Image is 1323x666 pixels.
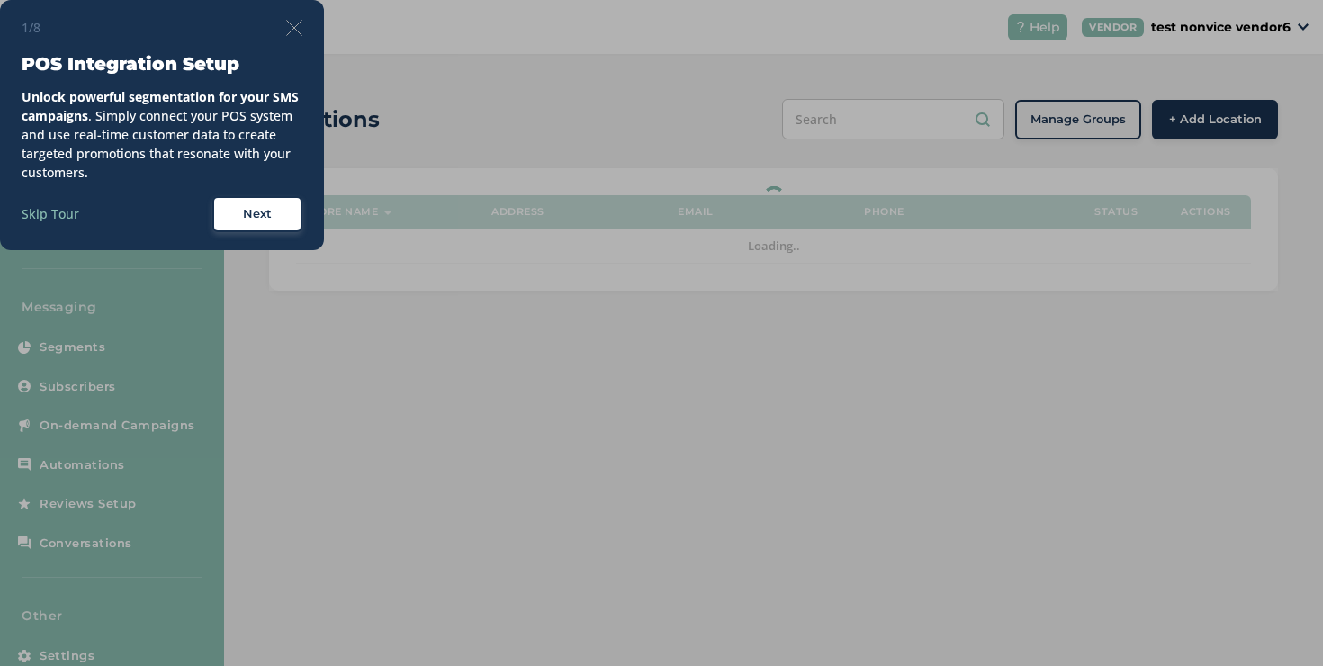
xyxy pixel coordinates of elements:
span: Next [243,205,272,223]
strong: Unlock powerful segmentation for your SMS campaigns [22,88,299,124]
div: . Simply connect your POS system and use real-time customer data to create targeted promotions th... [22,87,302,182]
button: Next [212,196,302,232]
img: icon-close-thin-accent-606ae9a3.svg [286,20,302,36]
span: 1/8 [22,18,40,37]
h3: POS Integration Setup [22,51,302,76]
label: Skip Tour [22,204,79,223]
iframe: Chat Widget [1233,580,1323,666]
